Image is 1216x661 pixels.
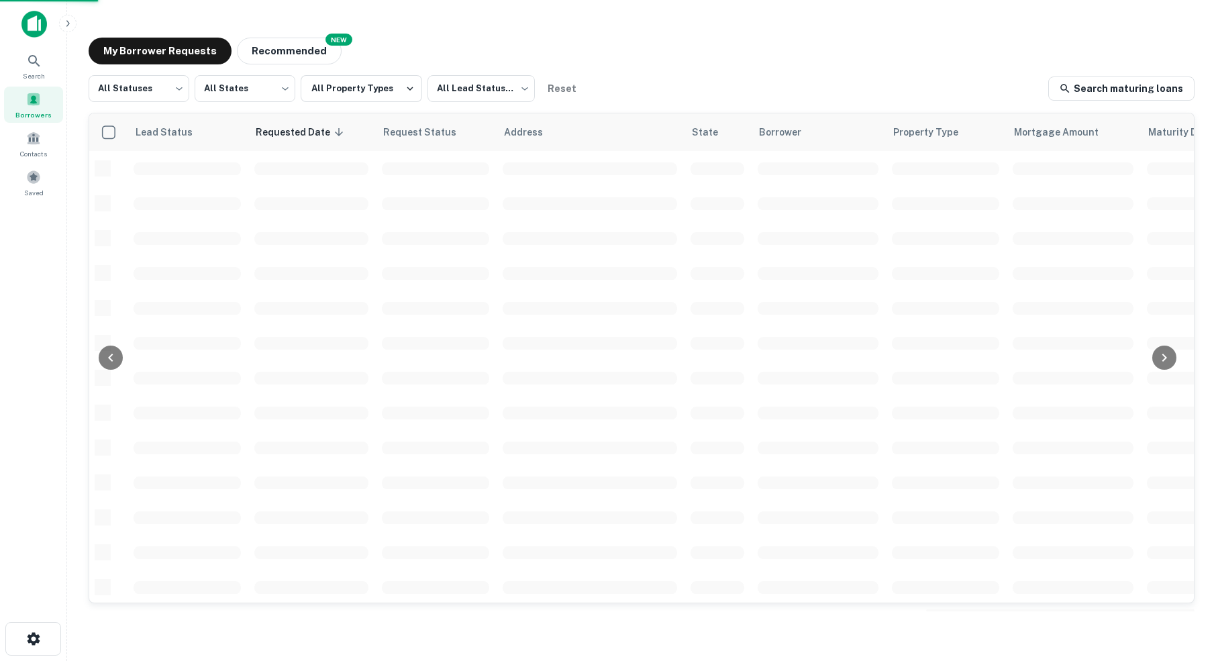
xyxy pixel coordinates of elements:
[684,113,751,151] th: State
[195,71,295,106] div: All States
[23,70,45,81] span: Search
[256,124,348,140] span: Requested Date
[1014,124,1116,140] span: Mortgage Amount
[1048,77,1195,101] a: Search maturing loans
[496,113,684,151] th: Address
[4,87,63,123] a: Borrowers
[1148,125,1213,140] h6: Maturity Date
[89,38,232,64] button: My Borrower Requests
[751,113,885,151] th: Borrower
[4,125,63,162] a: Contacts
[692,124,736,140] span: State
[375,113,496,151] th: Request Status
[4,48,63,84] a: Search
[237,38,342,64] button: Recommended
[893,124,976,140] span: Property Type
[89,71,189,106] div: All Statuses
[21,11,47,38] img: capitalize-icon.png
[248,113,375,151] th: Requested Date
[427,71,535,106] div: All Lead Statuses
[504,124,560,140] span: Address
[4,164,63,201] a: Saved
[1149,554,1216,618] iframe: Chat Widget
[383,124,474,140] span: Request Status
[325,34,352,46] div: NEW
[885,113,1006,151] th: Property Type
[15,109,52,120] span: Borrowers
[135,124,210,140] span: Lead Status
[24,187,44,198] span: Saved
[127,113,248,151] th: Lead Status
[20,148,47,159] span: Contacts
[759,124,819,140] span: Borrower
[540,75,583,102] button: Reset
[301,75,422,102] button: All Property Types
[1006,113,1140,151] th: Mortgage Amount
